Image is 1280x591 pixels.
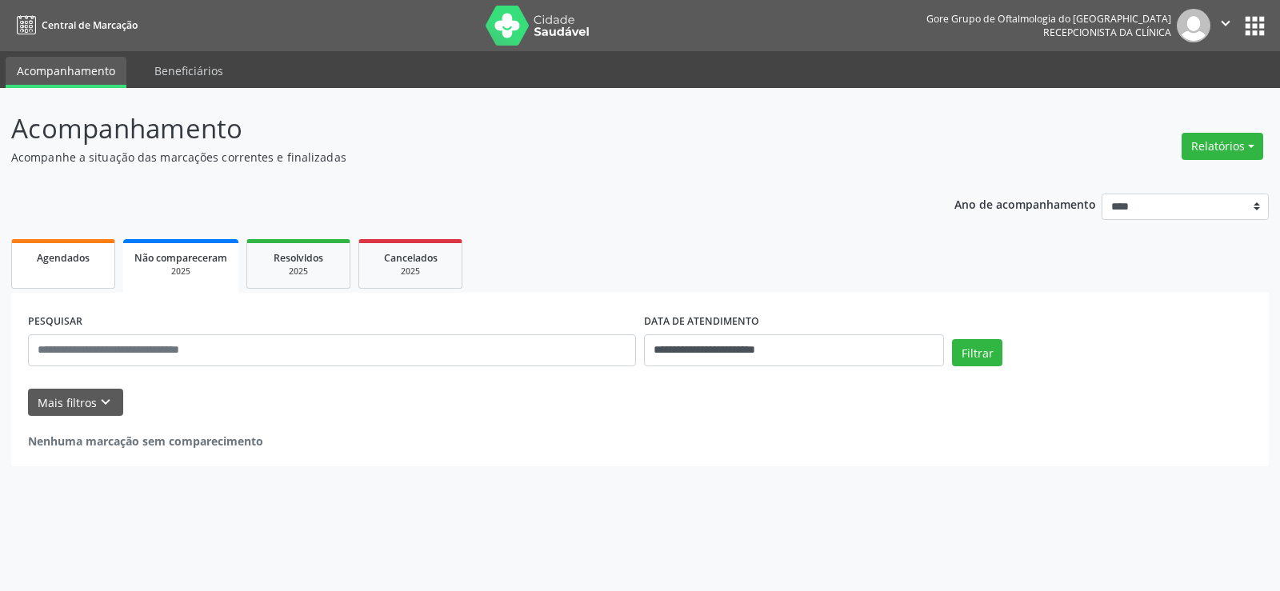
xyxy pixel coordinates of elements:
[11,109,891,149] p: Acompanhamento
[1043,26,1171,39] span: Recepcionista da clínica
[28,389,123,417] button: Mais filtroskeyboard_arrow_down
[926,12,1171,26] div: Gore Grupo de Oftalmologia do [GEOGRAPHIC_DATA]
[37,251,90,265] span: Agendados
[1210,9,1241,42] button: 
[28,309,82,334] label: PESQUISAR
[97,393,114,411] i: keyboard_arrow_down
[28,433,263,449] strong: Nenhuma marcação sem comparecimento
[1182,133,1263,160] button: Relatórios
[143,57,234,85] a: Beneficiários
[134,266,227,278] div: 2025
[370,266,450,278] div: 2025
[134,251,227,265] span: Não compareceram
[11,12,138,38] a: Central de Marcação
[954,194,1096,214] p: Ano de acompanhamento
[1177,9,1210,42] img: img
[1241,12,1269,40] button: apps
[6,57,126,88] a: Acompanhamento
[11,149,891,166] p: Acompanhe a situação das marcações correntes e finalizadas
[384,251,438,265] span: Cancelados
[1217,14,1234,32] i: 
[274,251,323,265] span: Resolvidos
[644,309,759,334] label: DATA DE ATENDIMENTO
[952,339,1002,366] button: Filtrar
[258,266,338,278] div: 2025
[42,18,138,32] span: Central de Marcação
